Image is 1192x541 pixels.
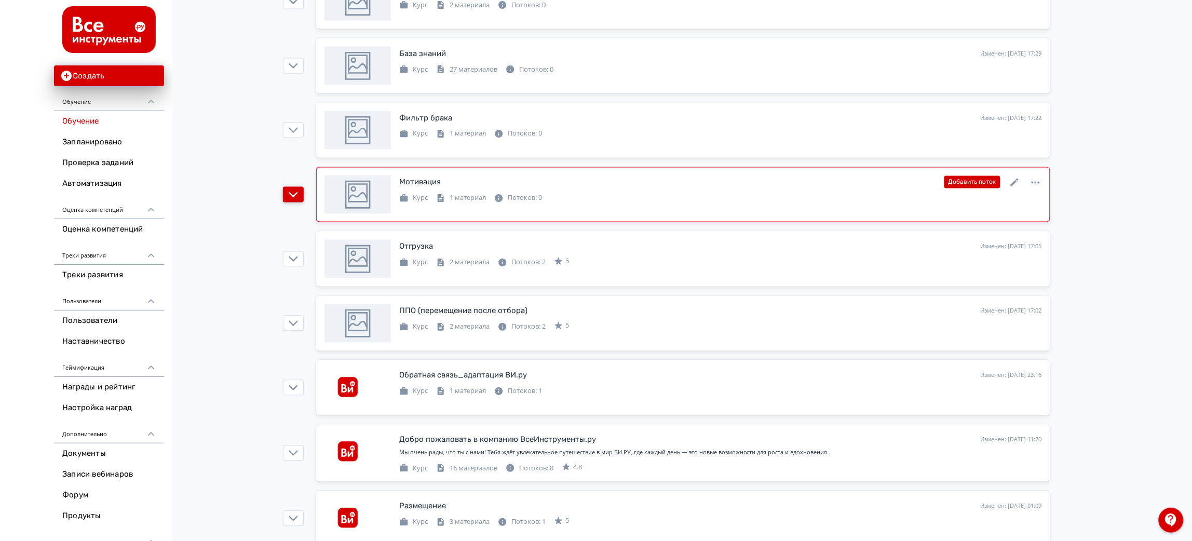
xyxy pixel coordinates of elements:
div: Обучение [54,86,164,111]
div: Оценка компетенций [54,194,164,219]
div: Потоков: 1 [498,517,546,528]
div: Изменен: [DATE] 11:20 [981,436,1042,444]
div: Курс [399,64,428,75]
div: Потоков: 1 [494,386,542,397]
div: Курс [399,193,428,204]
div: 16 материалов [436,464,497,474]
a: Запланировано [54,132,164,153]
div: 1 материал [436,193,486,204]
button: Создать [54,65,164,86]
div: 1 материал [436,386,486,397]
div: Потоков: 0 [494,193,542,204]
a: Наставничество [54,331,164,352]
a: Проверка заданий [54,153,164,173]
div: Потоков: 8 [506,464,553,474]
div: Курс [399,322,428,332]
div: 1 материал [436,129,486,139]
a: Документы [54,443,164,464]
a: Продукты [54,506,164,526]
div: Потоков: 0 [494,129,542,139]
div: 27 материалов [436,64,497,75]
div: Дополнительно [54,418,164,443]
div: Треки развития [54,240,164,265]
div: Изменен: [DATE] 01:09 [981,502,1042,511]
div: Изменен: [DATE] 17:05 [981,242,1042,251]
a: Треки развития [54,265,164,286]
a: Пользователи [54,310,164,331]
div: 2 материала [436,322,490,332]
div: Изменен: [DATE] 17:29 [981,49,1042,58]
div: Курс [399,464,428,474]
div: Потоков: 2 [498,322,546,332]
div: Изменен: [DATE] 17:02 [981,307,1042,316]
div: Курс [399,129,428,139]
a: Обучение [54,111,164,132]
div: Курс [399,258,428,268]
span: 4.8 [573,463,582,473]
div: Потоков: 2 [498,258,546,268]
img: https://files.teachbase.ru/system/account/58008/logo/medium-5ae35628acea0f91897e3bd663f220f6.png [62,6,156,53]
div: Мы очень рады, что ты с нами! Тебя ждёт увлекательное путешествие в мир ВИ.РУ, где каждый день — ... [399,449,1042,457]
div: ППО (перемещение после отбора) [399,305,527,317]
div: Геймификация [54,352,164,377]
div: База знаний [399,48,446,60]
a: Форум [54,485,164,506]
div: 2 материала [436,258,490,268]
a: Оценка компетенций [54,219,164,240]
a: Автоматизация [54,173,164,194]
span: 5 [565,256,569,267]
div: Мотивация [399,177,441,188]
button: Добавить поток [944,176,1000,188]
div: Размещение [399,501,446,512]
div: Отгрузка [399,241,433,253]
a: Записи вебинаров [54,464,164,485]
div: Добро пожаловать в компанию ВсеИнструменты.ру [399,434,596,446]
div: Курс [399,517,428,528]
div: 3 материала [436,517,490,528]
div: Обратная связь_адаптация ВИ.ру [399,370,527,382]
div: Потоков: 0 [506,64,553,75]
a: Настройка наград [54,398,164,418]
div: Изменен: [DATE] 17:22 [981,114,1042,123]
a: Награды и рейтинг [54,377,164,398]
div: Курс [399,386,428,397]
div: Фильтр брака [399,112,452,124]
span: 5 [565,321,569,331]
div: Пользователи [54,286,164,310]
div: Изменен: [DATE] 23:16 [981,371,1042,380]
span: 5 [565,516,569,526]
